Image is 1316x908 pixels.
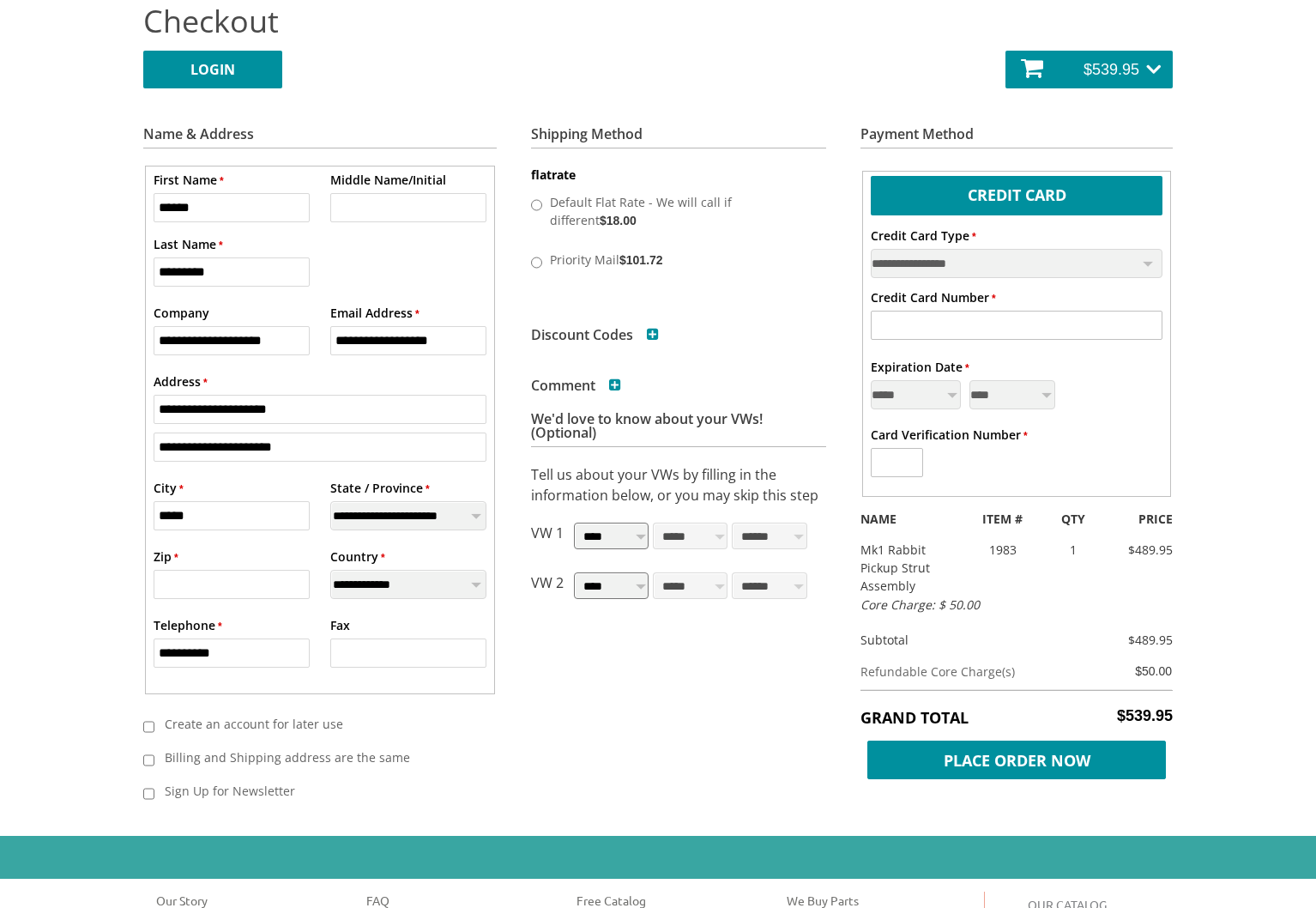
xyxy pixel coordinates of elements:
div: $489.95 [1101,541,1186,559]
td: Refundable Core Charge(s) [860,653,1126,690]
label: Credit Card Type [871,227,976,245]
p: VW 1 [531,523,564,555]
label: Fax [330,616,350,634]
span: $101.72 [619,253,663,267]
label: City [154,479,184,497]
h5: Grand Total [860,707,1173,728]
label: Credit Card Number [871,288,996,306]
label: Email Address [330,304,420,322]
div: 1 [1045,541,1102,559]
span: $539.95 [1117,707,1173,725]
label: Billing and Shipping address are the same [154,743,474,772]
label: Expiration Date [871,358,969,376]
div: NAME [848,510,960,528]
p: VW 2 [531,572,564,605]
label: Sign Up for Newsletter [154,777,474,805]
label: Country [330,548,385,566]
label: Middle Name/Initial [330,171,446,189]
span: $50.00 [1135,664,1172,678]
label: First Name [154,171,224,189]
div: Mk1 Rabbit Pickup Strut Assembly [848,541,960,595]
h3: Shipping Method [531,127,826,148]
label: Create an account for later use [154,710,474,738]
div: $489.95 [1119,631,1173,649]
label: Zip [154,548,178,566]
div: Subtotal [848,631,1119,649]
label: Card Verification Number [871,426,1028,444]
div: QTY [1045,510,1102,528]
label: Company [154,304,209,322]
label: Default Flat Rate - We will call if different [546,188,806,233]
h3: We'd love to know about your VWs! (Optional) [531,412,826,447]
div: ITEM # [960,510,1045,528]
div: Core Charge: $ 50.00 [848,596,1073,614]
h3: Discount Codes [531,328,659,342]
label: Credit Card [871,176,1163,211]
span: Place Order Now [867,741,1166,779]
div: 1983 [960,541,1045,559]
h3: Comment [531,378,621,392]
p: Tell us about your VWs by filling in the information below, or you may skip this step [531,464,826,505]
span: $539.95 [1084,61,1139,78]
label: Telephone [154,616,222,634]
dt: flatrate [531,166,826,184]
button: Place Order Now [860,736,1173,775]
div: PRICE [1101,510,1186,528]
label: State / Province [330,479,430,497]
label: Last Name [154,235,223,253]
h3: Payment Method [860,127,1173,148]
a: LOGIN [143,51,282,88]
h3: Name & Address [143,127,497,148]
span: $18.00 [600,214,637,227]
label: Priority Mail [546,245,806,272]
label: Address [154,372,208,390]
